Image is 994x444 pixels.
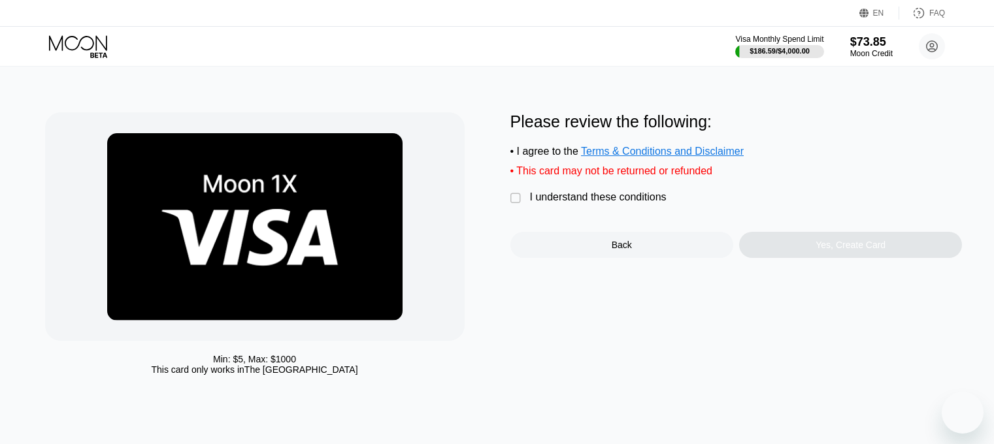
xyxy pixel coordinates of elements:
[213,354,296,364] div: Min: $ 5 , Max: $ 1000
[510,192,523,205] div: 
[873,8,884,18] div: EN
[859,7,899,20] div: EN
[850,49,893,58] div: Moon Credit
[750,47,810,55] div: $186.59 / $4,000.00
[510,232,733,258] div: Back
[929,8,945,18] div: FAQ
[850,35,893,58] div: $73.85Moon Credit
[510,165,963,177] div: • This card may not be returned or refunded
[735,35,823,58] div: Visa Monthly Spend Limit$186.59/$4,000.00
[899,7,945,20] div: FAQ
[510,112,963,131] div: Please review the following:
[510,146,963,157] div: • I agree to the
[850,35,893,49] div: $73.85
[942,392,984,434] iframe: Dugme za pokretanje prozora za razmenu poruka
[735,35,823,44] div: Visa Monthly Spend Limit
[151,364,357,375] div: This card only works in The [GEOGRAPHIC_DATA]
[612,240,632,250] div: Back
[581,146,744,157] span: Terms & Conditions and Disclaimer
[530,191,667,203] div: I understand these conditions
